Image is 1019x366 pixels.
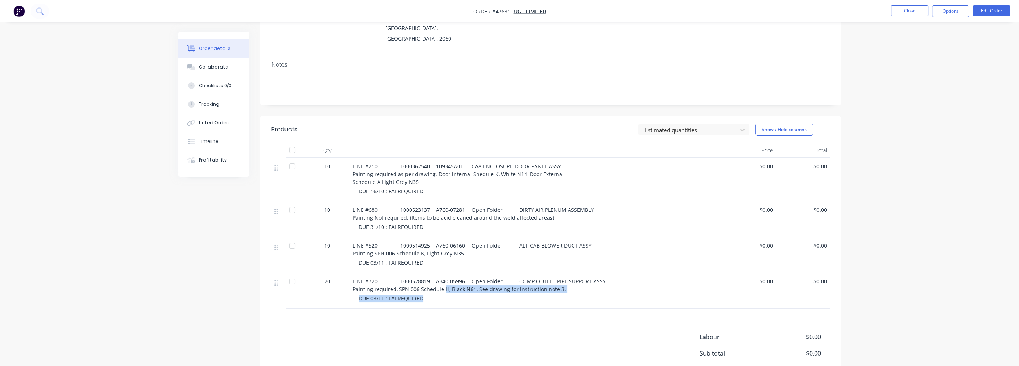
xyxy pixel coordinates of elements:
span: $0.00 [779,162,827,170]
span: $0.00 [725,162,773,170]
span: $0.00 [725,242,773,249]
div: Total [776,143,830,158]
div: Timeline [199,138,219,145]
span: LINE #680 1000523137 A760-07281 Open Folder DIRTY AIR PLENUM ASSEMBLY Painting Not required. (Ite... [353,206,594,221]
span: 10 [324,162,330,170]
span: 20 [324,277,330,285]
button: Tracking [178,95,249,114]
div: Checklists 0/0 [199,82,232,89]
span: Order #47631 - [473,8,514,15]
button: Order details [178,39,249,58]
button: Timeline [178,132,249,151]
span: LINE #210 1000362540 109345A01 CA8 ENCLOSURE DOOR PANEL ASSY Painting required as per drawing. Do... [353,163,564,185]
div: Order details [199,45,230,52]
span: $0.00 [779,242,827,249]
div: Collaborate [199,64,228,70]
div: Products [271,125,297,134]
div: Qty [305,143,350,158]
span: DUE 31/10 ; FAI REQUIRED [359,223,423,230]
span: $0.00 [779,206,827,214]
span: $0.00 [725,206,773,214]
div: Price [722,143,776,158]
span: LINE #720 1000528819 A340-05996 Open Folder COMP OUTLET PIPE SUPPORT ASSY Painting required, SPN.... [353,278,606,293]
button: Show / Hide columns [755,124,813,136]
button: Options [932,5,969,17]
span: LINE #520 1000514925 A760-06160 Open Folder ALT CAB BLOWER DUCT ASSY Painting SPN.006 Schedule K,... [353,242,592,257]
img: Factory [13,6,25,17]
div: Profitability [199,157,227,163]
a: UGL LIMITED [514,8,546,15]
button: Linked Orders [178,114,249,132]
span: Labour [700,332,766,341]
button: Profitability [178,151,249,169]
span: 10 [324,242,330,249]
button: Checklists 0/0 [178,76,249,95]
span: DUE 03/11 ; FAI REQUIRED [359,259,423,266]
span: $0.00 [779,277,827,285]
div: Notes [271,61,830,68]
span: DUE 03/11 ; FAI REQUIRED [359,295,423,302]
div: Linked Orders [199,120,231,126]
span: $0.00 [765,349,821,358]
button: Collaborate [178,58,249,76]
span: Sub total [700,349,766,358]
button: Close [891,5,928,16]
button: Edit Order [973,5,1010,16]
span: $0.00 [725,277,773,285]
span: DUE 16/10 ; FAI REQUIRED [359,188,423,195]
span: 10 [324,206,330,214]
span: $0.00 [765,332,821,341]
div: Tracking [199,101,219,108]
div: [GEOGRAPHIC_DATA], [GEOGRAPHIC_DATA], [GEOGRAPHIC_DATA], 2060 [385,13,487,44]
